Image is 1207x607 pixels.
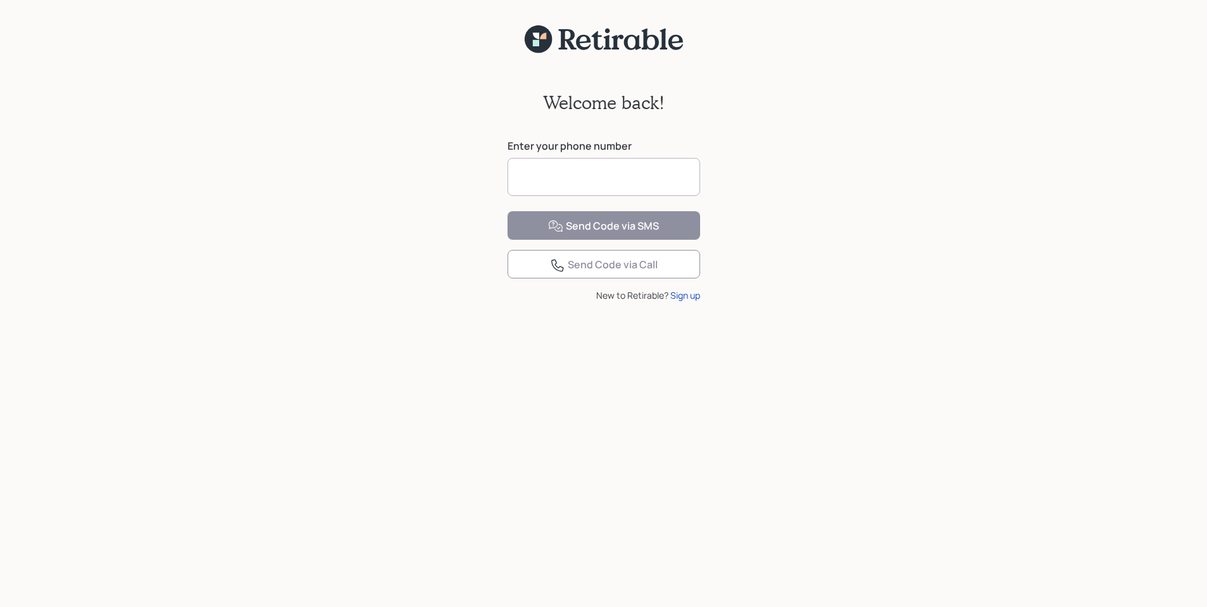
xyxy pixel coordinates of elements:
button: Send Code via SMS [508,211,700,240]
div: Sign up [670,289,700,302]
div: New to Retirable? [508,289,700,302]
button: Send Code via Call [508,250,700,278]
label: Enter your phone number [508,139,700,153]
h2: Welcome back! [543,92,665,114]
div: Send Code via Call [550,258,658,273]
div: Send Code via SMS [548,219,659,234]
